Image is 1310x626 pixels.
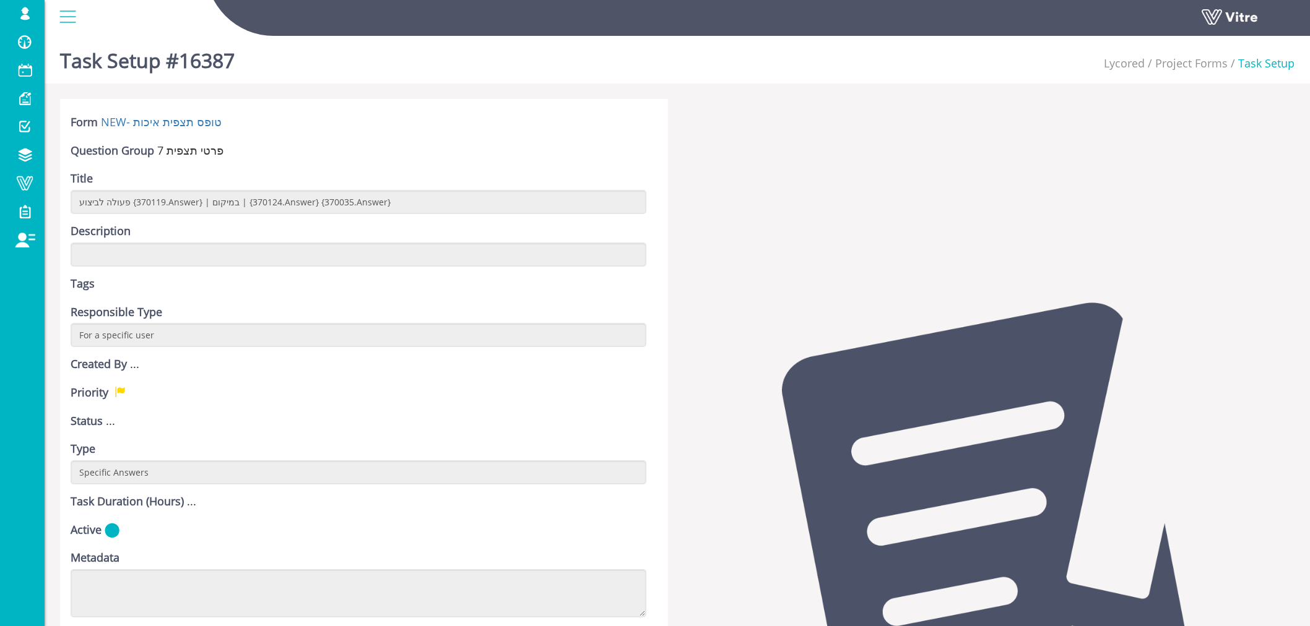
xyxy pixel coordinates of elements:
[157,143,223,158] span: 36876
[1228,56,1295,72] li: Task Setup
[71,441,95,457] label: Type
[71,494,184,510] label: Task Duration (Hours)
[71,304,162,320] label: Responsible Type
[60,31,235,84] h1: Task Setup #16387
[1104,56,1145,71] a: Lycored
[187,494,196,508] span: ...
[71,385,108,401] label: Priority
[71,114,98,131] label: Form
[101,114,222,129] a: NEW- טופס תצפית איכות
[71,171,93,187] label: Title
[71,356,127,372] label: Created By
[105,523,119,538] img: yes
[71,550,119,566] label: Metadata
[71,143,154,159] label: Question Group
[106,413,115,428] span: ...
[130,356,139,371] span: ...
[71,223,131,239] label: Description
[71,522,102,538] label: Active
[71,413,103,429] label: Status
[1155,56,1228,71] a: Project Forms
[71,276,95,292] label: Tags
